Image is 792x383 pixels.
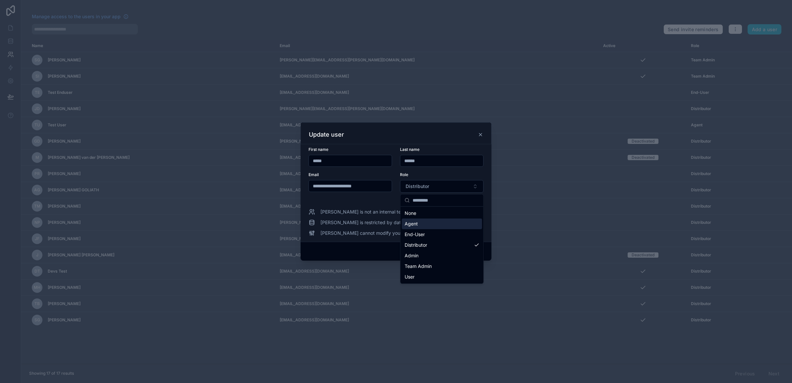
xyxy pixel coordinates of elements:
[400,172,408,177] span: Role
[405,274,415,280] span: User
[405,263,432,270] span: Team Admin
[320,219,430,226] span: [PERSON_NAME] is restricted by data permissions
[309,147,328,152] span: First name
[400,147,420,152] span: Last name
[400,180,483,193] button: Select Button
[405,242,427,248] span: Distributor
[309,131,344,139] h3: Update user
[402,208,482,219] div: None
[405,231,425,238] span: End-User
[406,183,429,190] span: Distributor
[405,221,418,227] span: Agent
[309,172,319,177] span: Email
[405,252,419,259] span: Admin
[320,209,427,215] span: [PERSON_NAME] is not an internal team member
[320,230,412,236] span: [PERSON_NAME] cannot modify your app
[401,207,483,284] div: Suggestions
